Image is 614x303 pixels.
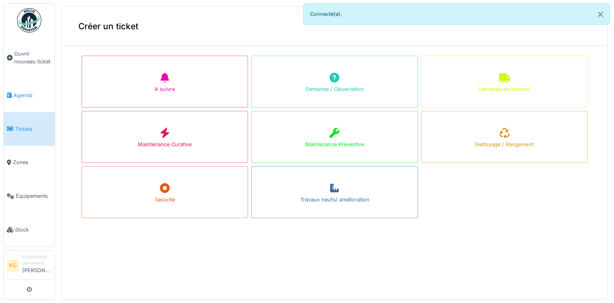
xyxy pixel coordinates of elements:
[16,192,52,200] span: Équipements
[7,260,19,272] li: KC
[138,141,192,148] div: Maintenance Curative
[4,112,55,146] a: Tickets
[22,254,52,277] li: [PERSON_NAME]
[305,141,364,148] div: Maintenance Préventive
[305,85,364,93] div: Demande / Observation
[22,254,52,266] div: Responsable demandeur
[4,37,55,78] a: Ouvrir nouveau ticket
[15,125,52,133] span: Tickets
[4,179,55,213] a: Équipements
[62,7,607,46] div: Créer un ticket
[7,254,52,279] a: KC Responsable demandeur[PERSON_NAME]
[155,196,175,203] div: Securite
[478,85,530,93] div: Demande de materiel
[14,50,52,65] span: Ouvrir nouveau ticket
[4,78,55,112] a: Agenda
[4,146,55,180] a: Zones
[591,4,610,25] button: Close
[15,226,52,234] span: Stock
[13,158,52,166] span: Zones
[303,3,610,25] div: Connecté(e).
[4,213,55,247] a: Stock
[13,91,52,99] span: Agenda
[17,8,41,32] img: Badge_color-CXgf-gQk.svg
[155,85,175,93] div: A suivre
[475,141,533,148] div: Nettoyage / Rangement
[300,196,369,203] div: Travaux neufs/ amélioration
